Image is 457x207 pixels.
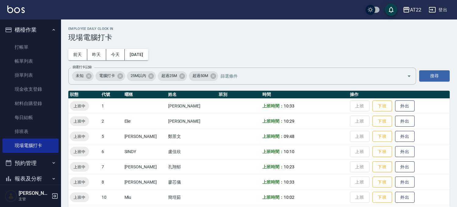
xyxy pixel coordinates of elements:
[400,4,424,16] button: AT22
[219,71,396,81] input: 篩選條件
[123,159,167,174] td: [PERSON_NAME]
[95,73,119,79] span: 電腦打卡
[72,73,87,79] span: 未知
[372,116,392,127] button: 下班
[262,180,284,184] b: 上班時間：
[395,161,415,173] button: 外出
[167,98,218,114] td: [PERSON_NAME]
[262,195,284,200] b: 上班時間：
[68,27,450,31] h2: Employee Daily Clock In
[100,129,123,144] td: 5
[100,91,123,99] th: 代號
[2,22,59,38] button: 櫃檯作業
[2,54,59,68] a: 帳單列表
[167,174,218,190] td: 廖芯儀
[2,139,59,153] a: 現場電腦打卡
[395,131,415,142] button: 外出
[284,149,294,154] span: 10:10
[395,100,415,112] button: 外出
[419,70,450,82] button: 搜尋
[284,134,294,139] span: 09:48
[2,82,59,96] a: 現金收支登錄
[68,49,87,60] button: 前天
[284,119,294,124] span: 10:29
[372,177,392,188] button: 下班
[395,177,415,188] button: 外出
[372,131,392,142] button: 下班
[19,190,50,196] h5: [PERSON_NAME]
[123,144,167,159] td: SINDY
[426,4,450,16] button: 登出
[167,144,218,159] td: 盧佳欣
[100,144,123,159] td: 6
[189,73,212,79] span: 超過50M
[5,190,17,202] img: Person
[284,164,294,169] span: 10:23
[19,196,50,202] p: 主管
[123,174,167,190] td: [PERSON_NAME]
[167,190,218,205] td: 簡培茹
[2,171,59,187] button: 報表及分析
[262,119,284,124] b: 上班時間：
[167,159,218,174] td: 孔翔郁
[100,174,123,190] td: 8
[262,103,284,108] b: 上班時間：
[372,146,392,157] button: 下班
[262,149,284,154] b: 上班時間：
[106,49,125,60] button: 今天
[70,164,89,170] span: 上班中
[410,6,421,14] div: AT22
[2,155,59,171] button: 預約管理
[70,118,89,125] span: 上班中
[72,71,94,81] div: 未知
[404,71,414,81] button: Open
[70,149,89,155] span: 上班中
[100,159,123,174] td: 7
[123,114,167,129] td: Elie
[123,91,167,99] th: 暱稱
[284,180,294,184] span: 10:33
[70,179,89,185] span: 上班中
[73,65,92,69] label: 篩選打卡記錄
[284,103,294,108] span: 10:33
[2,111,59,125] a: 每日結帳
[2,96,59,111] a: 材料自購登錄
[372,192,392,203] button: 下班
[167,91,218,99] th: 姓名
[167,114,218,129] td: [PERSON_NAME]
[87,49,106,60] button: 昨天
[70,133,89,140] span: 上班中
[123,190,167,205] td: Miu
[100,190,123,205] td: 10
[262,164,284,169] b: 上班時間：
[189,71,218,81] div: 超過50M
[100,114,123,129] td: 2
[158,73,181,79] span: 超過25M
[217,91,261,99] th: 班別
[123,129,167,144] td: [PERSON_NAME]
[395,116,415,127] button: 外出
[261,91,348,99] th: 時間
[372,100,392,112] button: 下班
[68,33,450,42] h3: 現場電腦打卡
[158,71,187,81] div: 超過25M
[2,125,59,139] a: 排班表
[2,40,59,54] a: 打帳單
[100,98,123,114] td: 1
[372,161,392,173] button: 下班
[262,134,284,139] b: 上班時間：
[7,5,25,13] img: Logo
[68,91,100,99] th: 狀態
[167,129,218,144] td: 鄭景文
[2,68,59,82] a: 掛單列表
[348,91,450,99] th: 操作
[127,71,156,81] div: 25M以內
[284,195,294,200] span: 10:02
[385,4,397,16] button: save
[125,49,148,60] button: [DATE]
[127,73,150,79] span: 25M以內
[70,194,89,201] span: 上班中
[395,146,415,157] button: 外出
[395,192,415,203] button: 外出
[70,103,89,109] span: 上班中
